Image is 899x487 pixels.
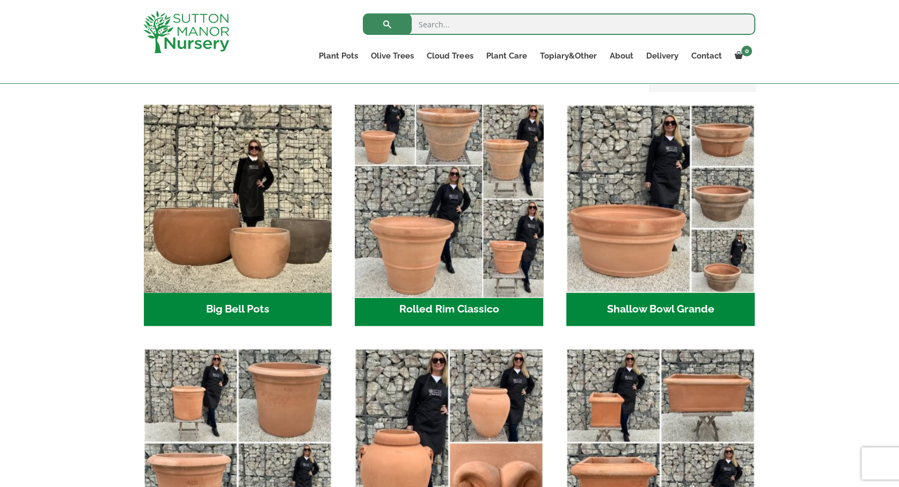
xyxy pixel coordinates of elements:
img: Shallow Bowl Grande [566,105,755,293]
a: Plant Pots [312,48,364,63]
h2: Shallow Bowl Grande [566,293,755,326]
a: 0 [728,48,755,63]
a: About [603,48,639,63]
span: 0 [741,46,752,56]
h2: Rolled Rim Classico [355,293,543,326]
a: Visit product category Rolled Rim Classico [355,105,543,326]
img: Big Bell Pots [144,105,332,293]
a: Delivery [639,48,684,63]
a: Cloud Trees [420,48,479,63]
a: Topiary&Other [533,48,603,63]
a: Contact [684,48,728,63]
a: Olive Trees [364,48,420,63]
img: logo [143,11,229,53]
a: Visit product category Shallow Bowl Grande [566,105,755,326]
h2: Big Bell Pots [144,293,332,326]
img: Rolled Rim Classico [350,100,548,297]
a: Plant Care [479,48,533,63]
input: Search... [363,13,755,35]
a: Visit product category Big Bell Pots [144,105,332,326]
